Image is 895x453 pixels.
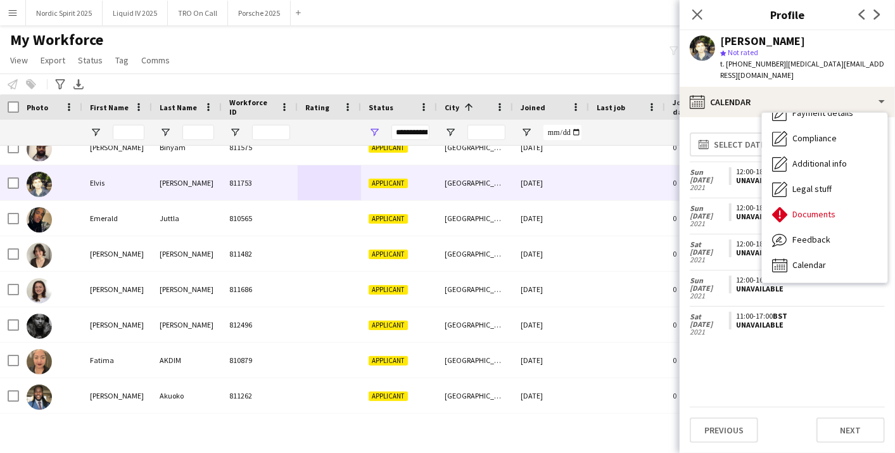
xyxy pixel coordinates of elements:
[792,234,830,245] span: Feedback
[690,169,729,176] span: Sun
[437,378,513,413] div: [GEOGRAPHIC_DATA]
[82,130,152,165] div: [PERSON_NAME]
[729,203,885,221] app-crew-unavailable-period: 12:00-18:00
[665,272,747,307] div: 0
[543,125,581,140] input: Joined Filter Input
[513,414,589,449] div: [DATE]
[222,201,298,236] div: 810565
[720,59,884,80] span: | [MEDICAL_DATA][EMAIL_ADDRESS][DOMAIN_NAME]
[27,243,52,268] img: Emily Matthews
[113,125,144,140] input: First Name Filter Input
[152,165,222,200] div: [PERSON_NAME]
[665,130,747,165] div: 0
[168,1,228,25] button: TRO On Call
[690,284,729,292] span: [DATE]
[437,307,513,342] div: [GEOGRAPHIC_DATA]
[729,312,885,329] app-crew-unavailable-period: 11:00-17:00
[513,236,589,271] div: [DATE]
[82,272,152,307] div: [PERSON_NAME]
[513,307,589,342] div: [DATE]
[110,52,134,68] a: Tag
[27,103,48,112] span: Photo
[720,59,786,68] span: t. [PHONE_NUMBER]
[71,77,86,92] app-action-btn: Export XLSX
[27,207,52,233] img: Emerald Juttla
[773,311,788,321] span: BST
[82,236,152,271] div: [PERSON_NAME]
[369,127,380,138] button: Open Filter Menu
[445,103,459,112] span: City
[729,167,885,185] app-crew-unavailable-period: 12:00-18:00
[513,272,589,307] div: [DATE]
[665,201,747,236] div: 0
[222,307,298,342] div: 812496
[82,165,152,200] div: Elvis
[437,201,513,236] div: [GEOGRAPHIC_DATA]
[762,177,887,202] div: Legal stuff
[762,227,887,253] div: Feedback
[792,259,826,271] span: Calendar
[729,276,885,293] app-crew-unavailable-period: 12:00-16:00
[690,248,729,256] span: [DATE]
[513,343,589,378] div: [DATE]
[690,205,729,212] span: Sun
[27,314,52,339] img: Ethan Richards
[665,307,747,342] div: 0
[690,292,729,300] span: 2021
[521,103,545,112] span: Joined
[737,321,880,329] div: Unavailable
[222,165,298,200] div: 811753
[152,307,222,342] div: [PERSON_NAME]
[437,343,513,378] div: [GEOGRAPHIC_DATA]
[73,52,108,68] a: Status
[160,103,197,112] span: Last Name
[136,52,175,68] a: Comms
[35,52,70,68] a: Export
[437,165,513,200] div: [GEOGRAPHIC_DATA]
[82,378,152,413] div: [PERSON_NAME]
[690,132,774,156] button: Select date
[792,158,847,169] span: Additional info
[152,201,222,236] div: Juttla
[252,125,290,140] input: Workforce ID Filter Input
[445,127,456,138] button: Open Filter Menu
[720,35,805,47] div: [PERSON_NAME]
[222,130,298,165] div: 811575
[229,98,275,117] span: Workforce ID
[369,321,408,330] span: Applicant
[222,378,298,413] div: 811262
[690,241,729,248] span: Sat
[690,277,729,284] span: Sun
[369,250,408,259] span: Applicant
[690,220,729,227] span: 2021
[762,151,887,177] div: Additional info
[690,313,729,321] span: Sat
[737,212,880,221] div: Unavailable
[78,54,103,66] span: Status
[27,278,52,303] img: Emma Tolhurst
[152,130,222,165] div: Binyam
[222,414,298,449] div: 812195
[513,378,589,413] div: [DATE]
[27,172,52,197] img: Elvis Assadi
[152,414,222,449] div: [PERSON_NAME]
[665,343,747,378] div: 0
[729,239,885,257] app-crew-unavailable-period: 12:00-18:00
[816,418,885,443] button: Next
[690,176,729,184] span: [DATE]
[690,328,729,336] span: 2021
[665,378,747,413] div: 0
[665,236,747,271] div: 0
[152,236,222,271] div: [PERSON_NAME]
[673,98,725,117] span: Jobs (last 90 days)
[182,125,214,140] input: Last Name Filter Input
[27,349,52,374] img: Fatima AKDIM
[141,54,170,66] span: Comms
[103,1,168,25] button: Liquid IV 2025
[222,343,298,378] div: 810879
[222,236,298,271] div: 811482
[90,127,101,138] button: Open Filter Menu
[152,343,222,378] div: AKDIM
[160,127,171,138] button: Open Filter Menu
[513,165,589,200] div: [DATE]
